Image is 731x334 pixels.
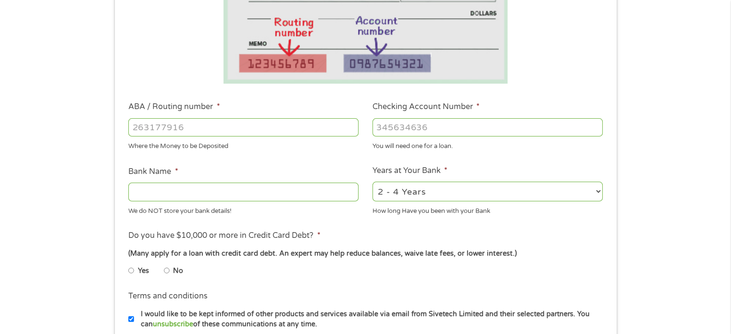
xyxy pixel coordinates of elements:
div: (Many apply for a loan with credit card debt. An expert may help reduce balances, waive late fees... [128,248,602,259]
input: 263177916 [128,118,359,136]
label: ABA / Routing number [128,102,220,112]
div: Where the Money to be Deposited [128,138,359,151]
div: We do NOT store your bank details! [128,203,359,216]
label: Terms and conditions [128,291,208,301]
div: How long Have you been with your Bank [372,203,603,216]
label: Yes [138,266,149,276]
label: Bank Name [128,167,178,177]
label: Do you have $10,000 or more in Credit Card Debt? [128,231,320,241]
label: Checking Account Number [372,102,480,112]
label: No [173,266,183,276]
label: Years at Your Bank [372,166,447,176]
label: I would like to be kept informed of other products and services available via email from Sivetech... [134,309,606,330]
input: 345634636 [372,118,603,136]
a: unsubscribe [153,320,193,328]
div: You will need one for a loan. [372,138,603,151]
